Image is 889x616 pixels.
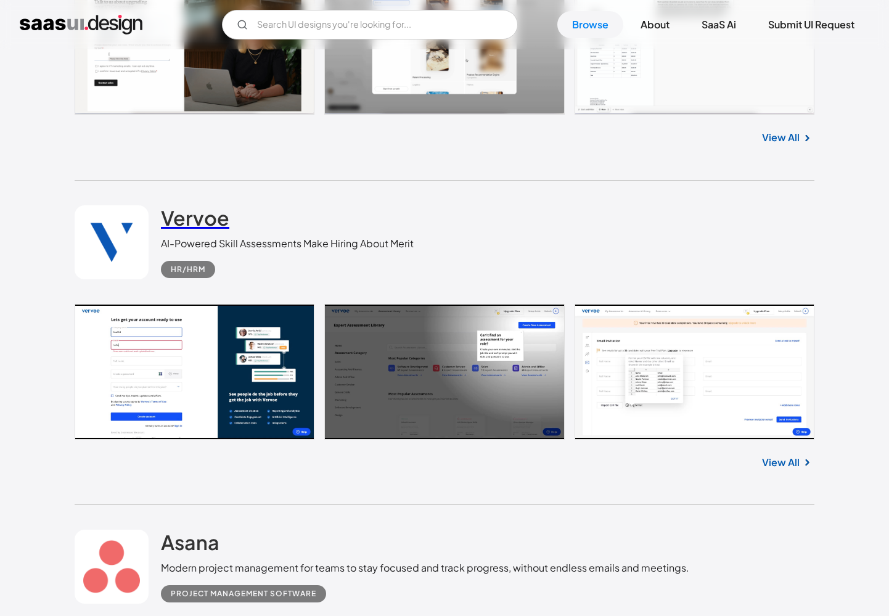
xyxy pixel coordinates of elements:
[762,130,800,145] a: View All
[557,11,623,38] a: Browse
[171,586,316,601] div: Project Management Software
[171,262,205,277] div: HR/HRM
[20,15,142,35] a: home
[161,205,229,236] a: Vervoe
[222,10,518,39] form: Email Form
[161,530,219,561] a: Asana
[161,205,229,230] h2: Vervoe
[753,11,869,38] a: Submit UI Request
[222,10,518,39] input: Search UI designs you're looking for...
[161,530,219,554] h2: Asana
[687,11,751,38] a: SaaS Ai
[626,11,684,38] a: About
[762,455,800,470] a: View All
[161,561,689,575] div: Modern project management for teams to stay focused and track progress, without endless emails an...
[161,236,414,251] div: AI-Powered Skill Assessments Make Hiring About Merit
